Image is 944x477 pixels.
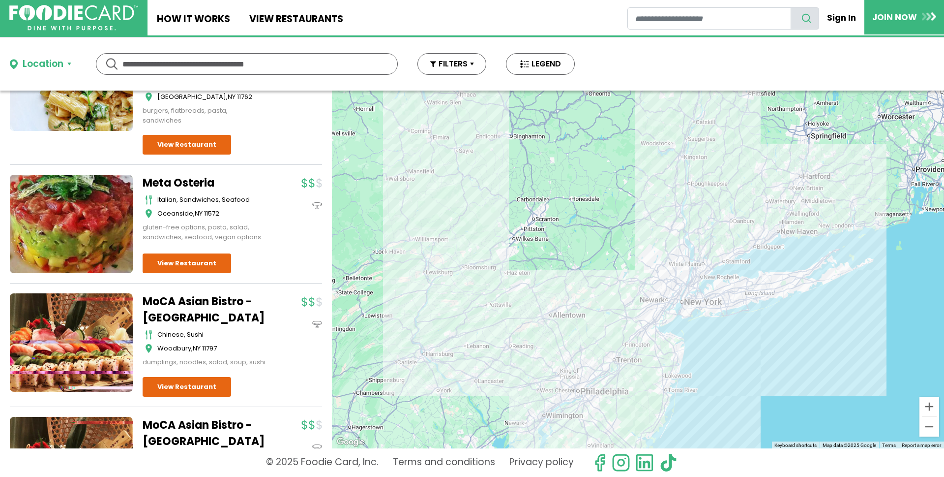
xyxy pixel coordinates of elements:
[882,443,896,448] a: Terms
[143,417,265,449] a: MoCA Asian Bistro - [GEOGRAPHIC_DATA]
[266,453,379,472] p: © 2025 Foodie Card, Inc.
[157,330,265,340] div: chinese, sushi
[143,377,231,397] a: View Restaurant
[334,436,367,448] img: Google
[590,453,609,472] svg: check us out on facebook
[157,209,265,219] div: ,
[10,57,71,71] button: Location
[157,344,191,353] span: Woodbury
[204,209,219,218] span: 11572
[819,7,864,29] a: Sign In
[334,436,367,448] a: Open this area in Google Maps (opens a new window)
[823,443,876,448] span: Map data ©2025 Google
[417,53,486,75] button: FILTERS
[157,92,226,101] span: [GEOGRAPHIC_DATA]
[143,175,265,191] a: Meta Osteria
[774,442,817,449] button: Keyboard shortcuts
[143,357,265,367] div: dumplings, noodles, salad, soup, sushi
[312,319,322,329] img: dinein_icon.svg
[145,330,152,340] img: cutlery_icon.svg
[193,344,201,353] span: NY
[143,293,265,326] a: MoCA Asian Bistro - [GEOGRAPHIC_DATA]
[919,397,939,416] button: Zoom in
[237,92,252,101] span: 11762
[195,209,203,218] span: NY
[312,201,322,211] img: dinein_icon.svg
[143,106,265,125] div: burgers, flatbreads, pasta, sandwiches
[312,443,322,453] img: dinein_icon.svg
[902,443,941,448] a: Report a map error
[9,5,138,31] img: FoodieCard; Eat, Drink, Save, Donate
[157,195,265,205] div: italian, sandwiches, seafood
[23,57,63,71] div: Location
[919,417,939,437] button: Zoom out
[145,209,152,219] img: map_icon.svg
[157,344,265,353] div: ,
[143,135,231,155] a: View Restaurant
[143,254,231,273] a: View Restaurant
[145,344,152,353] img: map_icon.svg
[393,453,495,472] a: Terms and conditions
[145,92,152,102] img: map_icon.svg
[506,53,575,75] button: LEGEND
[157,92,265,102] div: ,
[509,453,574,472] a: Privacy policy
[228,92,236,101] span: NY
[145,195,152,205] img: cutlery_icon.svg
[627,7,791,30] input: restaurant search
[157,209,193,218] span: Oceanside
[635,453,654,472] img: linkedin.svg
[791,7,819,30] button: search
[202,344,217,353] span: 11797
[143,223,265,242] div: gluten-free options, pasta, salad, sandwiches, seafood, vegan options
[659,453,678,472] img: tiktok.svg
